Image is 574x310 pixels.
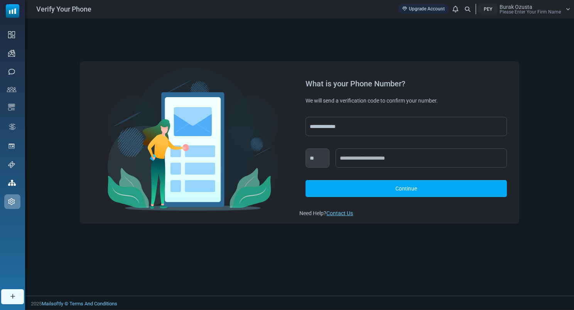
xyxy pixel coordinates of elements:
[299,209,513,217] div: Need Help?
[326,210,353,216] a: Contact Us
[8,31,15,38] img: dashboard-icon.svg
[500,4,532,10] span: Burak Ozusta
[8,198,15,205] img: settings-icon.svg
[8,68,15,75] img: sms-icon.png
[8,50,15,57] img: campaigns-icon.png
[69,301,117,307] span: translation missing: en.layouts.footer.terms_and_conditions
[36,4,91,14] span: Verify Your Phone
[7,87,16,92] img: contacts-icon.svg
[478,4,498,14] div: PEY
[42,301,68,307] a: Mailsoftly ©
[306,97,506,104] div: We will send a verification code to confirm your number.
[69,301,117,307] a: Terms And Conditions
[478,4,570,14] a: PEY Burak Ozusta Please Enter Your Firm Name
[398,4,449,14] a: Upgrade Account
[306,180,506,197] a: Continue
[8,122,17,131] img: workflow.svg
[8,104,15,111] img: email-templates-icon.svg
[6,4,19,18] img: mailsoftly_icon_blue_white.svg
[306,80,506,88] div: What is your Phone Number?
[500,10,561,14] span: Please Enter Your Firm Name
[8,143,15,150] img: landing_pages.svg
[8,161,15,168] img: support-icon.svg
[25,296,574,310] footer: 2025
